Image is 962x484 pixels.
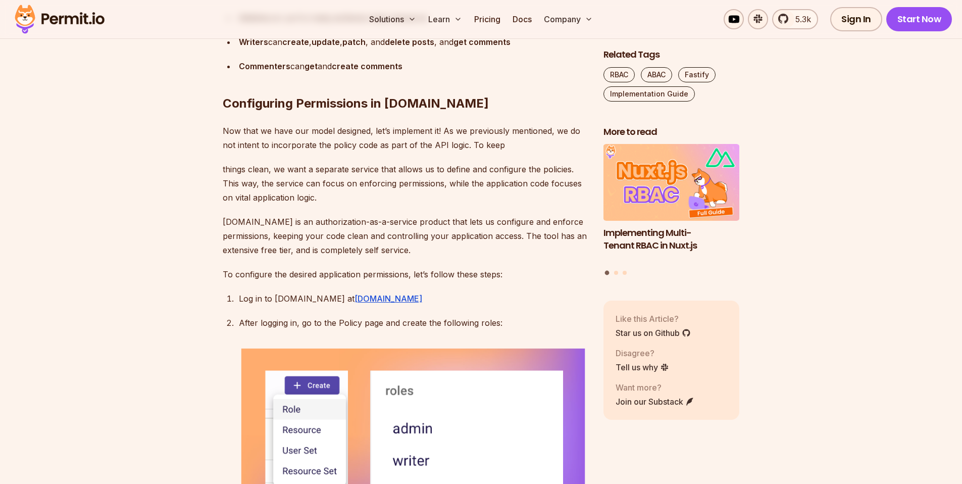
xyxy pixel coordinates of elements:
button: Learn [424,9,466,29]
p: After logging in, go to the Policy page and create the following roles: [239,316,587,330]
button: Go to slide 1 [605,271,610,275]
strong: Commenters [239,61,290,71]
strong: get [305,61,318,71]
strong: patch [342,37,366,47]
p: can and [239,59,587,73]
div: Posts [603,144,740,277]
img: Implementing Multi-Tenant RBAC in Nuxt.js [603,144,740,221]
img: Permit logo [10,2,109,36]
strong: create comments [332,61,402,71]
strong: delete posts [385,37,434,47]
a: Fastify [678,67,716,82]
strong: update [312,37,340,47]
a: Start Now [886,7,952,31]
a: Tell us why [616,361,669,373]
strong: create [282,37,309,47]
a: Implementation Guide [603,86,695,102]
a: Pricing [470,9,504,29]
a: 5.3k [772,9,818,29]
a: Docs [509,9,536,29]
h3: Implementing Multi-Tenant RBAC in Nuxt.js [603,227,740,252]
a: Sign In [830,7,882,31]
h2: More to read [603,126,740,138]
p: Want more? [616,381,694,394]
a: Implementing Multi-Tenant RBAC in Nuxt.jsImplementing Multi-Tenant RBAC in Nuxt.js [603,144,740,265]
p: Log in to [DOMAIN_NAME] at [239,292,587,306]
strong: Writers [239,37,268,47]
p: Now that we have our model designed, let’s implement it! As we previously mentioned, we do not in... [223,124,587,152]
p: [DOMAIN_NAME] is an authorization-as-a-service product that lets us configure and enforce permiss... [223,215,587,257]
li: 1 of 3 [603,144,740,265]
strong: get comments [453,37,511,47]
h2: Configuring Permissions in [DOMAIN_NAME] [223,55,587,112]
button: Go to slide 2 [614,271,618,275]
p: To configure the desired application permissions, let’s follow these steps: [223,267,587,281]
a: [DOMAIN_NAME] [355,294,422,304]
span: 5.3k [789,13,811,25]
p: Like this Article? [616,313,691,325]
a: ABAC [641,67,672,82]
button: Solutions [365,9,420,29]
p: can , , , and , and [239,35,587,49]
h2: Related Tags [603,49,740,61]
p: things clean, we want a separate service that allows us to define and configure the policies. Thi... [223,162,587,205]
a: RBAC [603,67,635,82]
a: Join our Substack [616,396,694,408]
button: Go to slide 3 [623,271,627,275]
button: Company [540,9,597,29]
p: Disagree? [616,347,669,359]
a: Star us on Github [616,327,691,339]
